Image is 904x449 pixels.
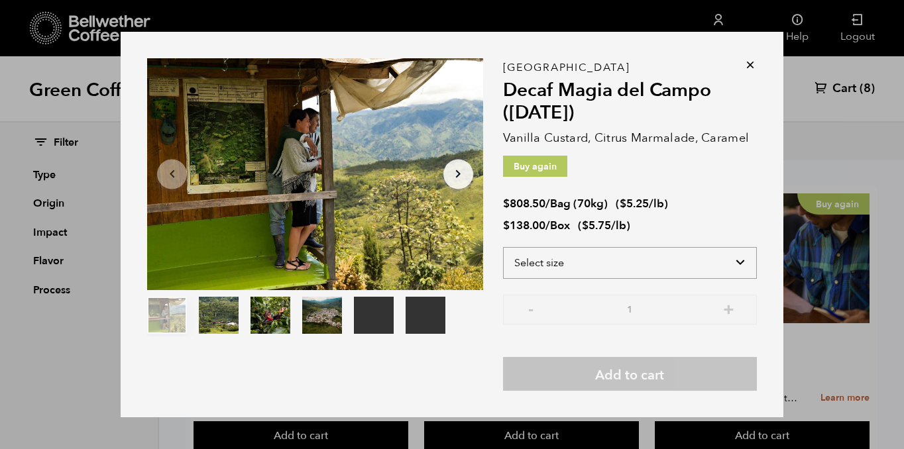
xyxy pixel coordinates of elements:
span: $ [620,196,626,211]
h2: Decaf Magia del Campo ([DATE]) [503,79,757,124]
button: + [720,301,737,315]
button: Add to cart [503,357,757,391]
span: / [545,218,550,233]
span: /lb [611,218,626,233]
button: - [523,301,539,315]
span: Bag (70kg) [550,196,608,211]
span: ( ) [616,196,668,211]
span: $ [503,196,510,211]
bdi: 138.00 [503,218,545,233]
video: Your browser does not support the video tag. [354,297,394,334]
span: $ [582,218,589,233]
span: / [545,196,550,211]
span: /lb [649,196,664,211]
span: ( ) [578,218,630,233]
p: Vanilla Custard, Citrus Marmalade, Caramel [503,129,757,147]
bdi: 808.50 [503,196,545,211]
p: Buy again [503,156,567,177]
bdi: 5.25 [620,196,649,211]
span: $ [503,218,510,233]
bdi: 5.75 [582,218,611,233]
span: Box [550,218,570,233]
video: Your browser does not support the video tag. [406,297,445,334]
